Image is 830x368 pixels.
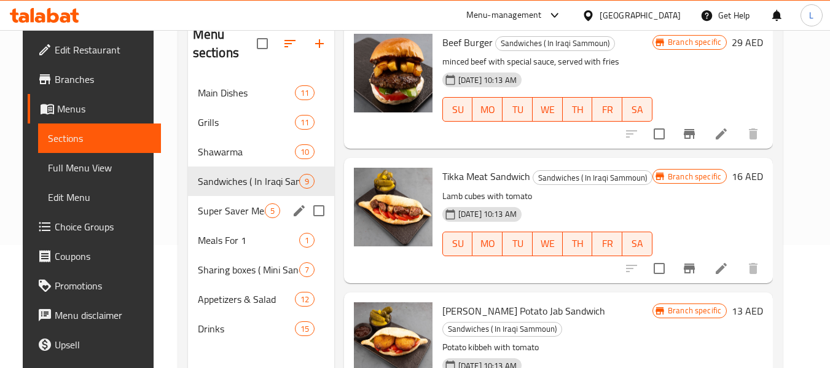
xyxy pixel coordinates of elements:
[442,97,473,122] button: SU
[503,97,533,122] button: TU
[198,144,295,159] span: Shawarma
[48,131,152,146] span: Sections
[55,337,152,352] span: Upsell
[663,305,726,316] span: Branch specific
[627,101,648,119] span: SA
[296,146,314,158] span: 10
[568,235,588,253] span: TH
[622,97,652,122] button: SA
[600,9,681,22] div: [GEOGRAPHIC_DATA]
[538,101,558,119] span: WE
[275,29,305,58] span: Sort sections
[533,232,563,256] button: WE
[188,78,334,108] div: Main Dishes11
[188,166,334,196] div: Sandwiches ( In Iraqi Sammoun)9
[646,121,672,147] span: Select to update
[533,170,652,185] div: Sandwiches ( In Iraqi Sammoun)
[296,117,314,128] span: 11
[714,261,729,276] a: Edit menu item
[442,167,530,186] span: Tikka Meat Sandwich
[198,174,299,189] span: Sandwiches ( In Iraqi Sammoun)
[28,271,162,300] a: Promotions
[290,202,308,220] button: edit
[503,232,533,256] button: TU
[675,254,704,283] button: Branch-specific-item
[48,160,152,175] span: Full Menu View
[295,144,315,159] div: items
[507,101,528,119] span: TU
[198,115,295,130] span: Grills
[198,203,265,218] span: Super Saver Meal
[55,72,152,87] span: Branches
[663,36,726,48] span: Branch specific
[295,85,315,100] div: items
[538,235,558,253] span: WE
[675,119,704,149] button: Branch-specific-item
[300,176,314,187] span: 9
[738,119,768,149] button: delete
[55,308,152,323] span: Menu disclaimer
[443,322,562,336] span: Sandwiches ( In Iraqi Sammoun)
[193,25,257,62] h2: Menu sections
[442,340,652,355] p: Potato kibbeh with tomato
[296,87,314,99] span: 11
[732,34,763,51] h6: 29 AED
[646,256,672,281] span: Select to update
[300,235,314,246] span: 1
[28,330,162,359] a: Upsell
[296,294,314,305] span: 12
[249,31,275,57] span: Select all sections
[299,174,315,189] div: items
[442,302,605,320] span: [PERSON_NAME] Potato Jab Sandwich
[714,127,729,141] a: Edit menu item
[533,171,652,185] span: Sandwiches ( In Iraqi Sammoun)
[568,101,588,119] span: TH
[477,101,498,119] span: MO
[188,314,334,343] div: Drinks15
[38,123,162,153] a: Sections
[597,235,617,253] span: FR
[442,189,652,204] p: Lamb cubes with tomato
[663,171,726,182] span: Branch specific
[448,101,468,119] span: SU
[198,292,295,307] span: Appetizers & Salad
[198,321,295,336] span: Drinks
[38,153,162,182] a: Full Menu View
[466,8,542,23] div: Menu-management
[448,235,468,253] span: SU
[305,29,334,58] button: Add section
[188,73,334,348] nav: Menu sections
[472,232,503,256] button: MO
[198,233,299,248] span: Meals For 1
[188,137,334,166] div: Shawarma10
[55,42,152,57] span: Edit Restaurant
[48,190,152,205] span: Edit Menu
[442,322,562,337] div: Sandwiches ( In Iraqi Sammoun)
[28,65,162,94] a: Branches
[477,235,498,253] span: MO
[57,101,152,116] span: Menus
[495,36,615,51] div: Sandwiches ( In Iraqi Sammoun)
[55,249,152,264] span: Coupons
[597,101,617,119] span: FR
[299,233,315,248] div: items
[198,262,299,277] span: Sharing boxes ( Mini Sandwiches )
[622,232,652,256] button: SA
[563,97,593,122] button: TH
[188,255,334,284] div: Sharing boxes ( Mini Sandwiches )7
[627,235,648,253] span: SA
[496,36,614,50] span: Sandwiches ( In Iraqi Sammoun)
[188,284,334,314] div: Appetizers & Salad12
[28,94,162,123] a: Menus
[507,235,528,253] span: TU
[354,168,433,246] img: Tikka Meat Sandwich
[55,219,152,234] span: Choice Groups
[188,108,334,137] div: Grills11
[28,35,162,65] a: Edit Restaurant
[533,97,563,122] button: WE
